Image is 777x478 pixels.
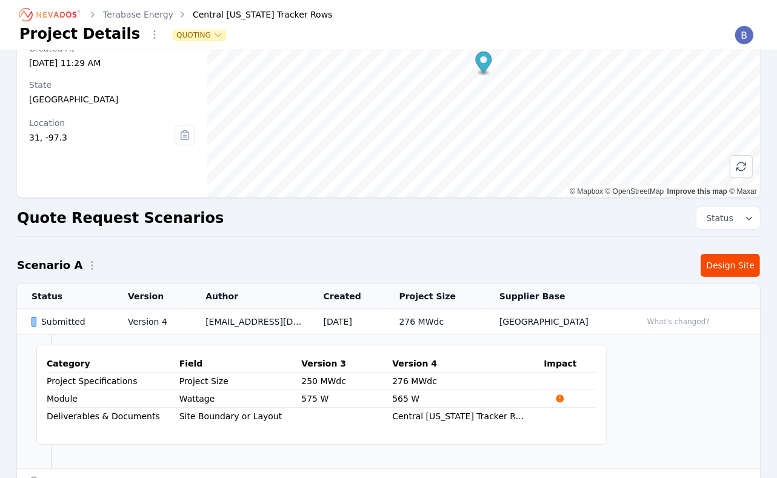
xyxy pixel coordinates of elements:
[17,257,82,274] h2: Scenario A
[544,355,596,373] th: Impact
[392,410,524,422] div: Central [US_STATE] Tracker Rows.dwg (2.2 MB)
[47,373,179,390] td: Project Specifications
[191,284,308,309] th: Author
[301,355,392,373] th: Version 3
[19,24,140,44] h1: Project Details
[174,30,225,40] button: Quoting
[179,408,302,425] td: Site Boundary or Layout
[696,207,760,229] button: Status
[605,187,664,196] a: OpenStreetMap
[29,117,175,129] div: Location
[301,390,392,408] td: 575 W
[392,373,544,390] td: 276 MWdc
[179,390,302,407] td: Wattage
[47,355,179,373] th: Category
[32,316,107,328] div: Submitted
[19,5,333,24] nav: Breadcrumb
[544,394,576,403] span: Impacts Structural Calculations
[729,187,757,196] a: Maxar
[309,284,385,309] th: Created
[701,212,733,224] span: Status
[385,284,485,309] th: Project Size
[29,57,195,69] div: [DATE] 11:29 AM
[701,254,760,277] a: Design Site
[476,51,492,76] div: Map marker
[301,373,392,390] td: 250 MWdc
[176,8,333,21] div: Central [US_STATE] Tracker Rows
[485,309,627,335] td: [GEOGRAPHIC_DATA]
[103,8,173,21] a: Terabase Energy
[385,309,485,335] td: 276 MWdc
[113,309,191,335] td: Version 4
[17,309,760,335] tr: SubmittedVersion 4[EMAIL_ADDRESS][DOMAIN_NAME][DATE]276 MWdc[GEOGRAPHIC_DATA]What's changed?
[113,284,191,309] th: Version
[47,390,179,408] td: Module
[17,208,224,228] h2: Quote Request Scenarios
[485,284,627,309] th: Supplier Base
[191,309,308,335] td: [EMAIL_ADDRESS][DOMAIN_NAME]
[309,309,385,335] td: [DATE]
[570,187,603,196] a: Mapbox
[179,373,302,390] td: Project Size
[29,79,195,91] div: State
[392,390,544,408] td: 565 W
[29,93,195,105] div: [GEOGRAPHIC_DATA]
[667,187,727,196] a: Improve this map
[47,408,179,425] td: Deliverables & Documents
[735,25,754,45] img: Brittanie Jackson
[392,355,544,373] th: Version 4
[642,315,715,328] button: What's changed?
[179,355,302,373] th: Field
[17,284,113,309] th: Status
[29,131,175,144] div: 31, -97.3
